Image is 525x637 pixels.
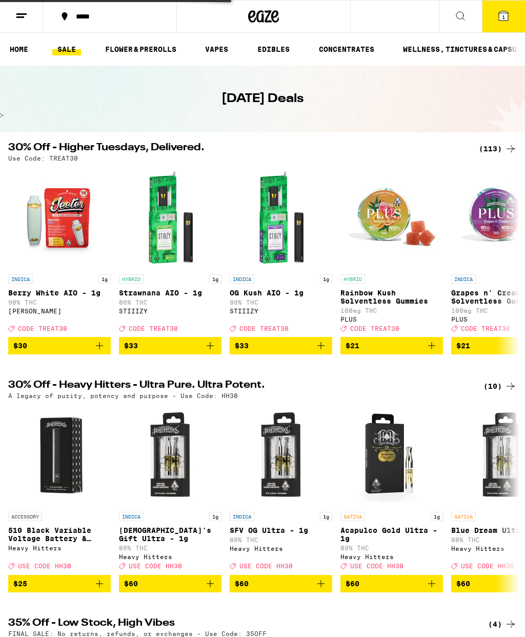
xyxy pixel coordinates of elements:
span: USE CODE HH30 [129,563,182,570]
p: 89% THC [340,545,443,551]
div: Heavy Hitters [8,545,111,551]
a: (113) [479,143,517,155]
button: Add to bag [340,337,443,354]
p: 86% THC [230,299,332,306]
a: (10) [483,380,517,392]
span: USE CODE HH30 [350,563,403,570]
button: Add to bag [8,575,111,592]
a: EDIBLES [252,43,295,55]
div: STIIIZY [230,308,332,314]
span: $33 [124,342,138,350]
a: Open page for God's Gift Ultra - 1g from Heavy Hitters [119,404,221,574]
p: 510 Black Variable Voltage Battery & Charger [8,526,111,543]
span: $60 [235,580,249,588]
div: Heavy Hitters [119,553,221,560]
p: 90% THC [8,299,111,306]
span: $30 [13,342,27,350]
button: Add to bag [119,337,221,354]
span: CODE TREAT30 [350,325,399,332]
a: Open page for 510 Black Variable Voltage Battery & Charger from Heavy Hitters [8,404,111,574]
span: USE CODE HH30 [461,563,514,570]
button: Add to bag [8,337,111,354]
div: Heavy Hitters [230,545,332,552]
p: INDICA [451,274,476,284]
span: $60 [456,580,470,588]
a: (4) [488,618,517,630]
div: STIIIZY [119,308,221,314]
a: Open page for SFV OG Ultra - 1g from Heavy Hitters [230,404,332,574]
p: ACCESSORY [8,512,42,521]
button: 1 [482,1,525,32]
h1: [DATE] Deals [221,90,304,108]
p: INDICA [119,512,144,521]
a: Open page for Rainbow Kush Solventless Gummies from PLUS [340,167,443,337]
p: OG Kush AIO - 1g [230,289,332,297]
img: Heavy Hitters - Acapulco Gold Ultra - 1g [340,404,443,507]
span: 1 [502,14,505,20]
button: Add to bag [119,575,221,592]
button: Add to bag [230,337,332,354]
span: USE CODE HH30 [239,563,293,570]
div: Heavy Hitters [340,553,443,560]
a: HOME [5,43,33,55]
img: STIIIZY - OG Kush AIO - 1g [230,167,332,269]
p: 1g [431,512,443,521]
span: $60 [124,580,138,588]
a: Open page for OG Kush AIO - 1g from STIIIZY [230,167,332,337]
a: Open page for Berry White AIO - 1g from Jeeter [8,167,111,337]
img: Heavy Hitters - SFV OG Ultra - 1g [230,404,332,507]
p: 1g [98,274,111,284]
span: CODE TREAT30 [18,325,67,332]
p: 89% THC [230,536,332,543]
p: FINAL SALE: No returns, refunds, or exchanges - Use Code: 35OFF [8,630,267,637]
h2: 30% Off - Heavy Hitters - Ultra Pure. Ultra Potent. [8,380,467,392]
button: Add to bag [340,575,443,592]
a: CONCENTRATES [314,43,379,55]
p: Berry White AIO - 1g [8,289,111,297]
a: VAPES [200,43,233,55]
img: Jeeter - Berry White AIO - 1g [8,167,111,269]
p: 89% THC [119,545,221,551]
p: INDICA [8,274,33,284]
span: CODE TREAT30 [129,325,178,332]
a: FLOWER & PREROLLS [100,43,181,55]
span: CODE TREAT30 [461,325,510,332]
h2: 30% Off - Higher Tuesdays, Delivered. [8,143,467,155]
p: 1g [320,512,332,521]
span: $21 [456,342,470,350]
img: Heavy Hitters - God's Gift Ultra - 1g [119,404,221,507]
p: 1g [320,274,332,284]
span: $33 [235,342,249,350]
p: SFV OG Ultra - 1g [230,526,332,534]
p: 100mg THC [340,307,443,314]
p: SATIVA [340,512,365,521]
span: $60 [346,580,359,588]
span: $21 [346,342,359,350]
p: 86% THC [119,299,221,306]
p: INDICA [230,274,254,284]
p: INDICA [230,512,254,521]
div: [PERSON_NAME] [8,308,111,314]
a: Open page for Acapulco Gold Ultra - 1g from Heavy Hitters [340,404,443,574]
a: Open page for Strawnana AIO - 1g from STIIIZY [119,167,221,337]
p: Acapulco Gold Ultra - 1g [340,526,443,543]
img: Heavy Hitters - 510 Black Variable Voltage Battery & Charger [8,404,111,507]
p: HYBRID [340,274,365,284]
p: A legacy of purity, potency and purpose - Use Code: HH30 [8,392,238,399]
p: 1g [209,512,221,521]
a: SALE [52,43,81,55]
p: Strawnana AIO - 1g [119,289,221,297]
p: SATIVA [451,512,476,521]
span: $25 [13,580,27,588]
p: HYBRID [119,274,144,284]
p: [DEMOGRAPHIC_DATA]'s Gift Ultra - 1g [119,526,221,543]
img: STIIIZY - Strawnana AIO - 1g [119,167,221,269]
span: USE CODE HH30 [18,563,71,570]
h2: 35% Off - Low Stock, High Vibes [8,618,467,630]
p: 1g [209,274,221,284]
p: Use Code: TREAT30 [8,155,78,162]
img: PLUS - Rainbow Kush Solventless Gummies [340,167,443,269]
